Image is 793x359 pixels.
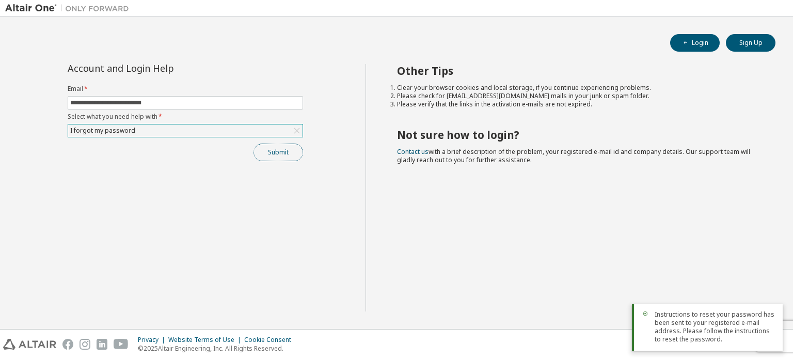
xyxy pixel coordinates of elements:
[5,3,134,13] img: Altair One
[3,339,56,350] img: altair_logo.svg
[80,339,90,350] img: instagram.svg
[726,34,775,52] button: Sign Up
[97,339,107,350] img: linkedin.svg
[114,339,129,350] img: youtube.svg
[397,64,757,77] h2: Other Tips
[244,336,297,344] div: Cookie Consent
[397,128,757,142] h2: Not sure how to login?
[168,336,244,344] div: Website Terms of Use
[68,85,303,93] label: Email
[68,64,256,72] div: Account and Login Help
[397,100,757,108] li: Please verify that the links in the activation e-mails are not expired.
[68,124,303,137] div: I forgot my password
[68,113,303,121] label: Select what you need help with
[62,339,73,350] img: facebook.svg
[138,344,297,353] p: © 2025 Altair Engineering, Inc. All Rights Reserved.
[138,336,168,344] div: Privacy
[253,144,303,161] button: Submit
[670,34,720,52] button: Login
[397,92,757,100] li: Please check for [EMAIL_ADDRESS][DOMAIN_NAME] mails in your junk or spam folder.
[655,310,774,344] span: Instructions to reset your password has been sent to your registered e-mail address. Please follo...
[397,84,757,92] li: Clear your browser cookies and local storage, if you continue experiencing problems.
[69,125,137,136] div: I forgot my password
[397,147,750,164] span: with a brief description of the problem, your registered e-mail id and company details. Our suppo...
[397,147,429,156] a: Contact us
